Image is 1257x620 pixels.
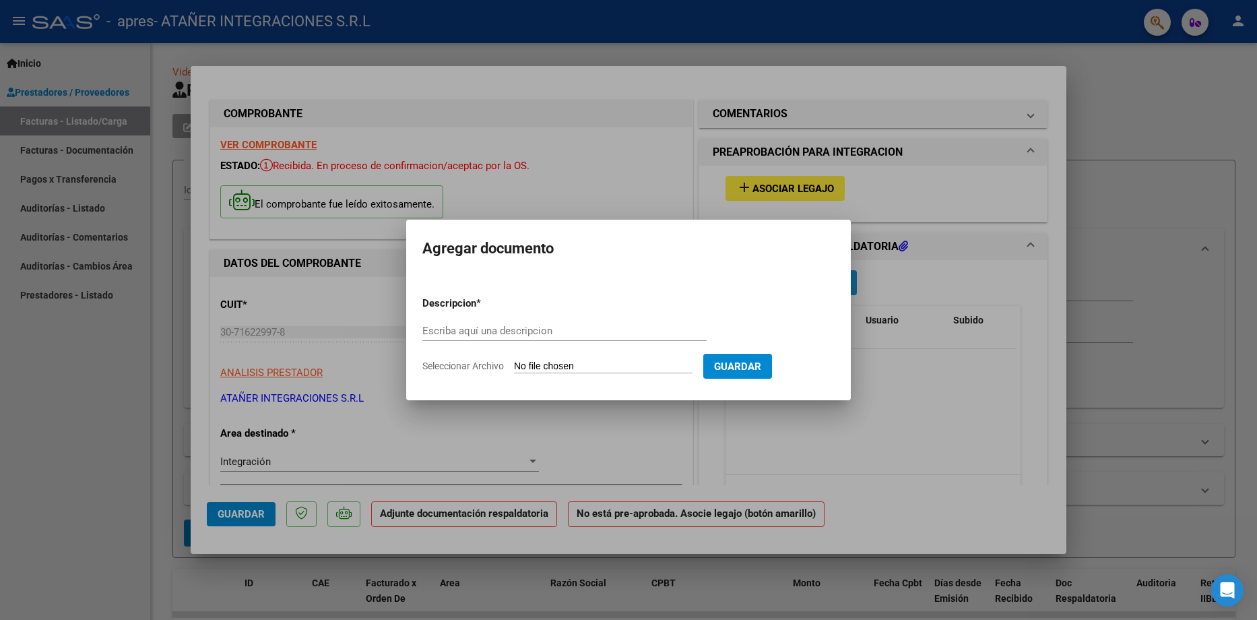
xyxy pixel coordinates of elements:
[1211,574,1244,607] div: Open Intercom Messenger
[714,361,761,373] span: Guardar
[422,236,835,261] h2: Agregar documento
[703,354,772,379] button: Guardar
[422,296,546,311] p: Descripcion
[422,361,504,371] span: Seleccionar Archivo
